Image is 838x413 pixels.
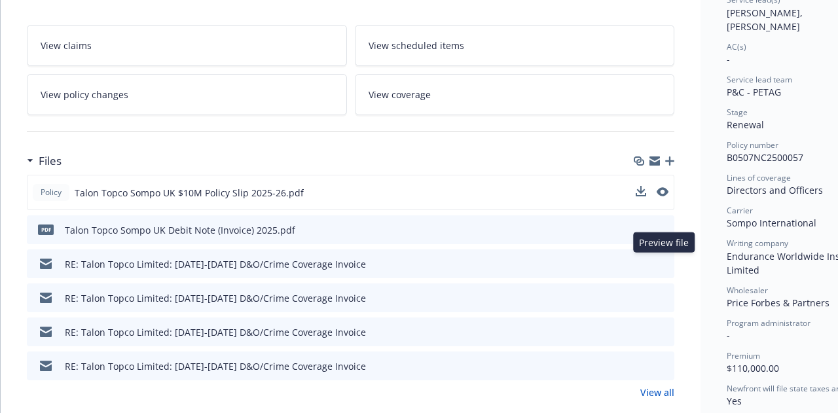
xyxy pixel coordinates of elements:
[727,74,792,85] span: Service lead team
[636,325,647,339] button: download file
[39,153,62,170] h3: Files
[640,386,674,399] a: View all
[633,232,695,253] div: Preview file
[727,172,791,183] span: Lines of coverage
[65,223,295,237] div: Talon Topco Sompo UK Debit Note (Invoice) 2025.pdf
[727,139,778,151] span: Policy number
[369,88,431,101] span: View coverage
[727,107,748,118] span: Stage
[65,257,366,271] div: RE: Talon Topco Limited: [DATE]-[DATE] D&O/Crime Coverage Invoice
[657,186,668,200] button: preview file
[41,39,92,52] span: View claims
[727,285,768,296] span: Wholesaler
[369,39,464,52] span: View scheduled items
[65,359,366,373] div: RE: Talon Topco Limited: [DATE]-[DATE] D&O/Crime Coverage Invoice
[727,238,788,249] span: Writing company
[727,350,760,361] span: Premium
[636,186,646,196] button: download file
[657,187,668,196] button: preview file
[657,223,669,237] button: preview file
[727,86,781,98] span: P&C - PETAG
[27,25,347,66] a: View claims
[727,118,764,131] span: Renewal
[727,151,803,164] span: B0507NC2500057
[727,362,779,374] span: $110,000.00
[636,186,646,200] button: download file
[657,359,669,373] button: preview file
[355,25,675,66] a: View scheduled items
[27,153,62,170] div: Files
[75,186,304,200] span: Talon Topco Sompo UK $10M Policy Slip 2025-26.pdf
[727,217,816,229] span: Sompo International
[65,325,366,339] div: RE: Talon Topco Limited: [DATE]-[DATE] D&O/Crime Coverage Invoice
[355,74,675,115] a: View coverage
[727,7,805,33] span: [PERSON_NAME], [PERSON_NAME]
[27,74,347,115] a: View policy changes
[657,257,669,271] button: preview file
[657,325,669,339] button: preview file
[657,291,669,305] button: preview file
[727,317,811,329] span: Program administrator
[727,296,829,309] span: Price Forbes & Partners
[727,53,730,65] span: -
[727,329,730,342] span: -
[38,187,64,198] span: Policy
[636,359,647,373] button: download file
[41,88,128,101] span: View policy changes
[636,223,647,237] button: download file
[636,291,647,305] button: download file
[727,395,742,407] span: Yes
[38,224,54,234] span: pdf
[65,291,366,305] div: RE: Talon Topco Limited: [DATE]-[DATE] D&O/Crime Coverage Invoice
[727,41,746,52] span: AC(s)
[727,205,753,216] span: Carrier
[636,257,647,271] button: download file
